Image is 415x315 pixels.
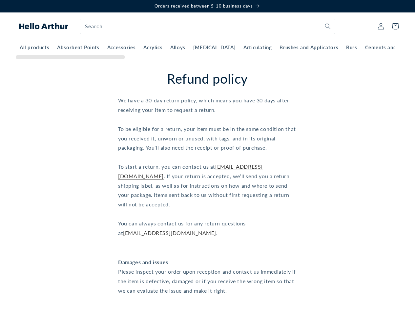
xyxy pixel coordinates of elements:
a: Acrylics [139,40,166,51]
span: Brushes and Applicators [280,44,338,51]
span: Burs [346,44,357,51]
a: Burs [342,40,361,51]
h1: Refund policy [118,70,297,87]
p: Please inspect your order upon reception and contact us immediately if the item is defective, dam... [118,258,297,295]
a: [EMAIL_ADDRESS][DOMAIN_NAME] [118,163,263,179]
span: Articulating [243,44,272,51]
a: All products [16,40,53,51]
a: [MEDICAL_DATA] [189,40,239,51]
button: Search [321,19,335,33]
a: Brushes and Applicators [276,40,342,51]
img: Hello Arthur logo [19,23,68,29]
span: Accessories [107,44,136,51]
span: [MEDICAL_DATA] [193,44,236,51]
p: Orders received between 5-10 business days [7,3,408,9]
strong: Damages and issues [118,259,168,265]
a: Articulating [239,40,276,51]
span: Alloys [170,44,185,51]
p: We have a 30-day return policy, which means you have 30 days after receiving your item to request... [118,96,297,238]
a: [EMAIL_ADDRESS][DOMAIN_NAME] [123,230,216,236]
a: Absorbent Points [53,40,103,51]
a: Accessories [103,40,140,51]
span: All products [20,44,49,51]
span: Acrylics [143,44,162,51]
a: Alloys [166,40,189,51]
span: Absorbent Points [57,44,99,51]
